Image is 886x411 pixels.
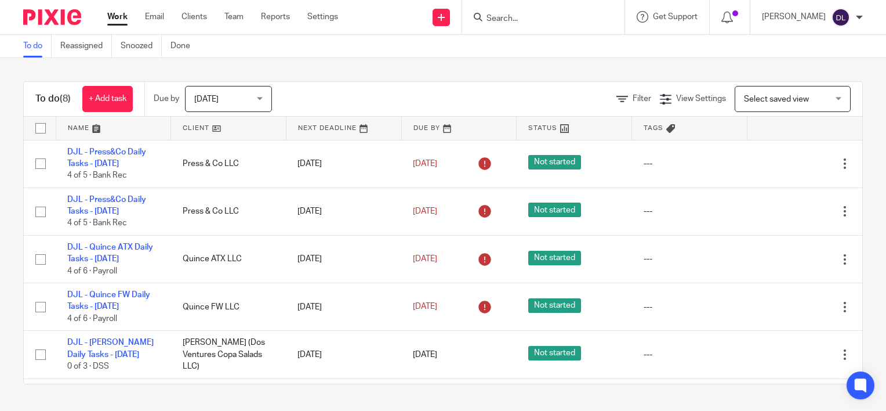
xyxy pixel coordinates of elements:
[60,35,112,57] a: Reassigned
[171,331,286,378] td: [PERSON_NAME] (Dos Ventures Copa Salads LLC)
[67,338,154,358] a: DJL - [PERSON_NAME] Daily Tasks - [DATE]
[744,95,809,103] span: Select saved view
[60,94,71,103] span: (8)
[644,301,736,313] div: ---
[67,267,117,275] span: 4 of 6 · Payroll
[67,196,146,215] a: DJL - Press&Co Daily Tasks - [DATE]
[121,35,162,57] a: Snoozed
[485,14,590,24] input: Search
[528,298,581,313] span: Not started
[644,158,736,170] div: ---
[528,346,581,360] span: Not started
[23,35,52,57] a: To do
[107,11,128,23] a: Work
[644,349,736,360] div: ---
[633,95,651,103] span: Filter
[194,95,219,103] span: [DATE]
[35,93,71,105] h1: To do
[413,207,437,215] span: [DATE]
[171,235,286,283] td: Quince ATX LLC
[831,8,850,27] img: svg%3E
[145,11,164,23] a: Email
[413,160,437,168] span: [DATE]
[528,155,581,170] span: Not started
[67,243,153,263] a: DJL - Quince ATX Daily Tasks - [DATE]
[67,148,146,168] a: DJL - Press&Co Daily Tasks - [DATE]
[676,95,726,103] span: View Settings
[67,291,150,311] a: DJL - Quince FW Daily Tasks - [DATE]
[286,188,401,235] td: [DATE]
[413,351,437,359] span: [DATE]
[154,93,179,104] p: Due by
[82,86,133,112] a: + Add task
[261,11,290,23] a: Reports
[286,283,401,331] td: [DATE]
[644,205,736,217] div: ---
[67,315,117,323] span: 4 of 6 · Payroll
[23,9,81,25] img: Pixie
[171,283,286,331] td: Quince FW LLC
[413,303,437,311] span: [DATE]
[67,219,127,228] span: 4 of 5 · Bank Rec
[528,251,581,265] span: Not started
[307,11,338,23] a: Settings
[224,11,244,23] a: Team
[286,140,401,188] td: [DATE]
[67,362,109,370] span: 0 of 3 · DSS
[528,203,581,217] span: Not started
[644,125,663,131] span: Tags
[644,253,736,265] div: ---
[653,13,698,21] span: Get Support
[171,188,286,235] td: Press & Co LLC
[286,235,401,283] td: [DATE]
[413,255,437,263] span: [DATE]
[762,11,826,23] p: [PERSON_NAME]
[67,171,127,179] span: 4 of 5 · Bank Rec
[171,140,286,188] td: Press & Co LLC
[286,331,401,378] td: [DATE]
[170,35,199,57] a: Done
[181,11,207,23] a: Clients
